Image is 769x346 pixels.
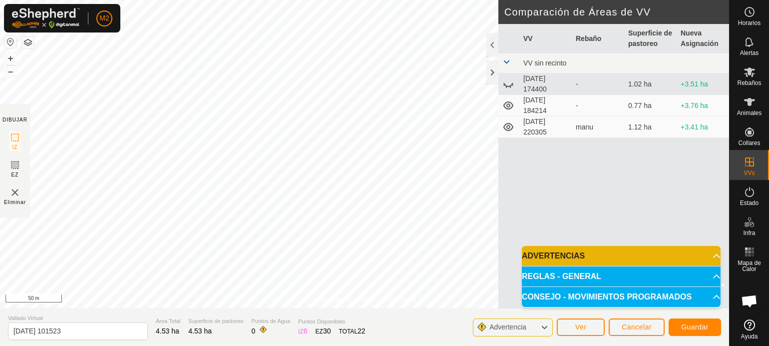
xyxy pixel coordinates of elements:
[323,327,331,335] span: 30
[735,286,765,316] div: Chat abierto
[4,52,16,64] button: +
[156,317,180,325] span: Área Total
[358,327,366,335] span: 22
[11,171,19,178] span: EZ
[669,318,721,336] button: Guardar
[624,95,677,116] td: 0.77 ha
[609,318,665,336] button: Cancelar
[572,24,624,53] th: Rebaño
[298,326,307,336] div: IZ
[383,295,416,304] a: Contáctenos
[504,6,729,18] h2: Comparación de Áreas de VV
[522,293,692,301] span: CONSEJO - MOVIMIENTOS PROGRAMADOS
[339,326,365,336] div: TOTAL
[298,317,366,326] span: Puntos Disponibles
[732,260,767,272] span: Mapa de Calor
[4,198,26,206] span: Eliminar
[730,315,769,343] a: Ayuda
[576,100,620,111] div: -
[188,317,243,325] span: Superficie de pastoreo
[313,295,371,304] a: Política de Privacidad
[681,323,709,331] span: Guardar
[519,24,572,53] th: VV
[489,323,526,331] span: Advertencia
[2,116,27,123] div: DIBUJAR
[519,73,572,95] td: [DATE] 174400
[677,73,729,95] td: +3.51 ha
[740,50,759,56] span: Alertas
[188,327,212,335] span: 4.53 ha
[622,323,652,331] span: Cancelar
[624,116,677,138] td: 1.12 ha
[99,13,109,23] span: M2
[741,333,758,339] span: Ayuda
[9,186,21,198] img: VV
[522,252,585,260] span: ADVERTENCIAS
[557,318,605,336] button: Ver
[519,95,572,116] td: [DATE] 184214
[12,8,80,28] img: Logo Gallagher
[251,327,255,335] span: 0
[4,36,16,48] button: Restablecer Mapa
[304,327,308,335] span: 6
[8,314,148,322] span: Vallado Virtual
[522,287,721,307] p-accordion-header: CONSEJO - MOVIMIENTOS PROGRAMADOS
[4,65,16,77] button: –
[522,266,721,286] p-accordion-header: REGLAS - GENERAL
[677,24,729,53] th: Nueva Asignación
[737,80,761,86] span: Rebaños
[575,323,587,331] span: Ver
[156,327,179,335] span: 4.53 ha
[737,110,762,116] span: Animales
[523,59,566,67] span: VV sin recinto
[522,246,721,266] p-accordion-header: ADVERTENCIAS
[251,317,290,325] span: Puntos de Agua
[738,20,761,26] span: Horarios
[519,116,572,138] td: [DATE] 220305
[12,143,18,151] span: IZ
[677,116,729,138] td: +3.41 ha
[624,73,677,95] td: 1.02 ha
[677,95,729,116] td: +3.76 ha
[743,230,755,236] span: Infra
[624,24,677,53] th: Superficie de pastoreo
[576,122,620,132] div: manu
[744,170,755,176] span: VVs
[522,272,601,280] span: REGLAS - GENERAL
[316,326,331,336] div: EZ
[576,79,620,89] div: -
[738,140,760,146] span: Collares
[22,36,34,48] button: Capas del Mapa
[740,200,759,206] span: Estado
